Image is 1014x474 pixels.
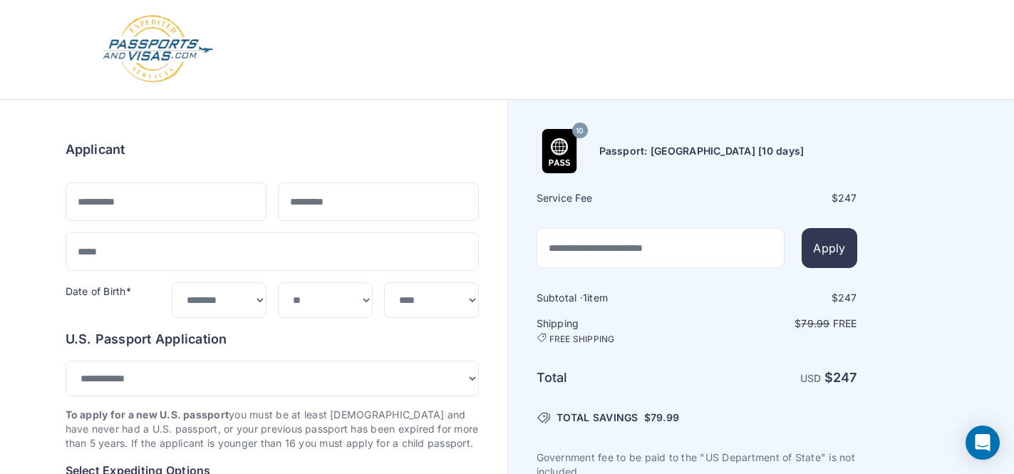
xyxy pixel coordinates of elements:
h6: Shipping [537,316,695,345]
strong: $ [824,370,857,385]
span: 1 [583,292,587,304]
h6: Applicant [66,140,125,160]
div: $ [698,191,857,205]
h6: Passport: [GEOGRAPHIC_DATA] [10 days] [599,144,805,158]
h6: Service Fee [537,191,695,205]
span: 10 [576,122,583,140]
p: $ [698,316,857,331]
h6: U.S. Passport Application [66,329,479,349]
span: TOTAL SAVINGS [557,411,638,425]
h6: Total [537,368,695,388]
span: 247 [838,292,857,304]
span: Free [833,317,857,329]
span: USD [800,372,822,384]
strong: To apply for a new U.S. passport [66,408,229,421]
img: Logo [101,14,214,85]
div: Open Intercom Messenger [966,426,1000,460]
div: $ [698,291,857,305]
p: you must be at least [DEMOGRAPHIC_DATA] and have never had a U.S. passport, or your previous pass... [66,408,479,450]
label: Date of Birth* [66,285,131,297]
span: FREE SHIPPING [549,334,615,345]
h6: Subtotal · item [537,291,695,305]
span: 79.99 [801,317,829,329]
img: Product Name [537,129,581,173]
span: $ [644,411,679,425]
button: Apply [802,228,857,268]
span: 247 [838,192,857,204]
span: 247 [833,370,857,385]
span: 79.99 [651,411,679,423]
